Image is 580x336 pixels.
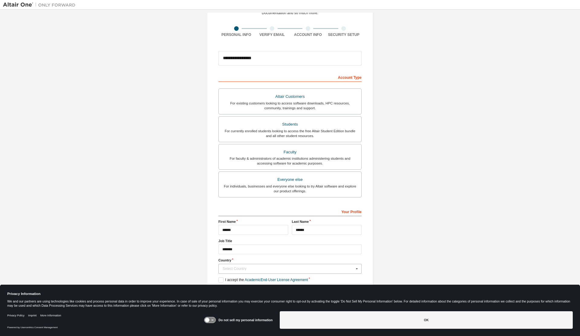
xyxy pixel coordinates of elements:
[218,32,254,37] div: Personal Info
[222,148,358,156] div: Faculty
[222,92,358,101] div: Altair Customers
[218,258,362,263] label: Country
[218,219,288,224] label: First Name
[218,238,362,243] label: Job Title
[222,184,358,194] div: For individuals, businesses and everyone else looking to try Altair software and explore our prod...
[290,32,326,37] div: Account Info
[222,156,358,166] div: For faculty & administrators of academic institutions administering students and accessing softwa...
[222,129,358,138] div: For currently enrolled students looking to access the free Altair Student Edition bundle and all ...
[222,175,358,184] div: Everyone else
[254,32,290,37] div: Verify Email
[223,267,354,270] div: Select Country
[218,277,308,283] label: I accept the
[3,2,79,8] img: Altair One
[218,206,362,216] div: Your Profile
[245,278,308,282] a: Academic End-User License Agreement
[222,101,358,110] div: For existing customers looking to access software downloads, HPC resources, community, trainings ...
[326,32,362,37] div: Security Setup
[292,219,362,224] label: Last Name
[222,120,358,129] div: Students
[218,72,362,82] div: Account Type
